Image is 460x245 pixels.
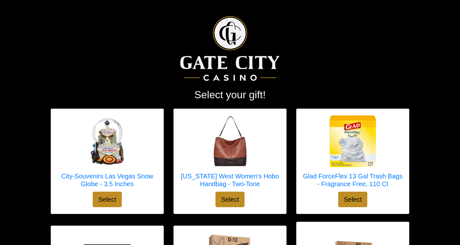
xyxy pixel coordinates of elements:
[93,192,122,207] button: Select
[215,192,245,207] button: Select
[180,172,280,188] h5: [US_STATE] West Women's Hobo Handbag - Two-Tone
[327,115,379,167] img: Glad ForceFlex 13 Gal Trash Bags - Fragrance Free, 110 Ct
[303,172,402,188] h5: Glad ForceFlex 13 Gal Trash Bags - Fragrance Free, 110 Ct
[303,115,402,192] a: Glad ForceFlex 13 Gal Trash Bags - Fragrance Free, 110 Ct Glad ForceFlex 13 Gal Trash Bags - Frag...
[57,115,157,192] a: City-Souvenirs Las Vegas Snow Globe - 3.5 Inches City-Souvenirs Las Vegas Snow Globe - 3.5 Inches
[81,115,133,167] img: City-Souvenirs Las Vegas Snow Globe - 3.5 Inches
[338,192,367,207] button: Select
[180,115,280,192] a: Montana West Women's Hobo Handbag - Two-Tone [US_STATE] West Women's Hobo Handbag - Two-Tone
[51,89,409,101] h2: Select your gift!
[180,16,279,81] img: Logo
[204,115,256,167] img: Montana West Women's Hobo Handbag - Two-Tone
[57,172,157,188] h5: City-Souvenirs Las Vegas Snow Globe - 3.5 Inches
